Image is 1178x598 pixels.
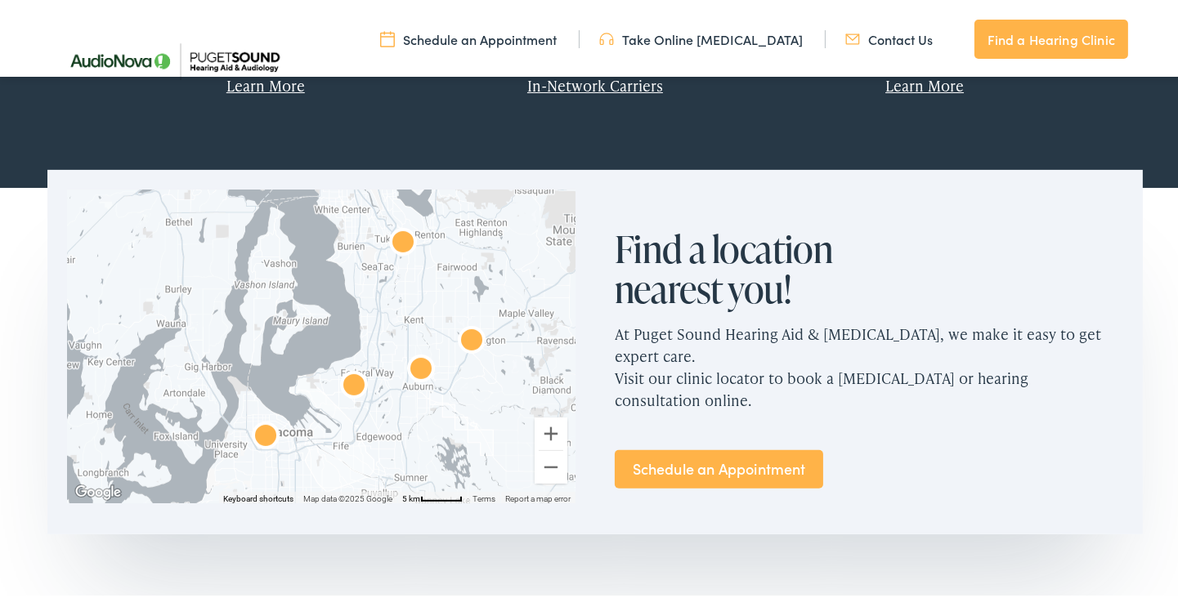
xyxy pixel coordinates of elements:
span: 5 km [402,491,420,500]
a: Report a map error [505,491,571,500]
p: At Puget Sound Hearing Aid & [MEDICAL_DATA], we make it easy to get expert care. Visit our clinic... [615,306,1123,421]
img: Google [71,479,125,500]
a: Open this area in Google Maps (opens a new window) [71,479,125,500]
button: Map Scale: 5 km per 48 pixels [397,489,468,500]
button: Zoom in [535,414,567,447]
h2: Find a location nearest you! [615,225,876,306]
a: In-Network Carriers [527,72,663,92]
a: Schedule an Appointment [380,27,557,45]
span: Map data ©2025 Google [303,491,392,500]
div: AudioNova [246,415,285,454]
a: Learn More [885,72,964,92]
img: utility icon [599,27,614,45]
div: AudioNova [334,364,374,404]
button: Zoom out [535,448,567,480]
button: Keyboard shortcuts [223,490,293,502]
div: AudioNova [452,319,491,359]
a: Terms (opens in new tab) [473,491,495,500]
div: AudioNova [530,452,569,491]
img: utility icon [845,27,860,45]
img: utility icon [380,27,395,45]
a: Find a Hearing Clinic [974,16,1128,56]
a: Contact Us [845,27,933,45]
div: AudioNova [401,348,441,387]
div: AudioNova [383,221,423,261]
a: Take Online [MEDICAL_DATA] [599,27,803,45]
a: Schedule an Appointment [615,447,823,485]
